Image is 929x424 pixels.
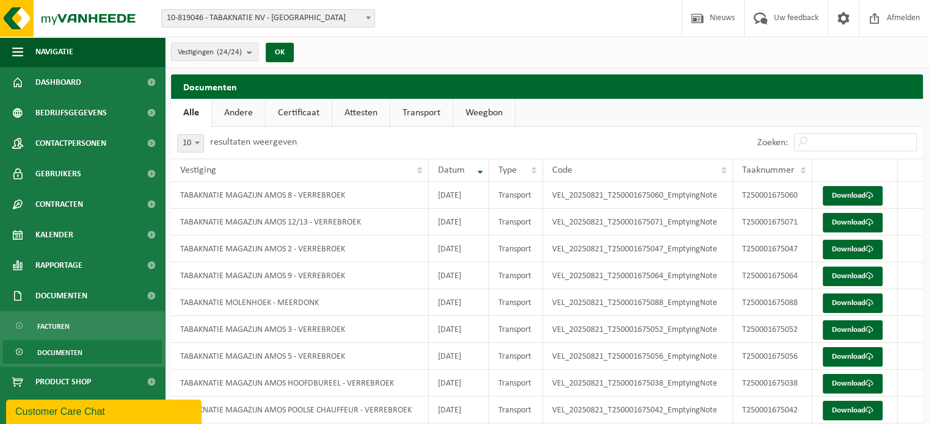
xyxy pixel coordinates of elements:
td: [DATE] [429,343,489,370]
a: Attesten [332,99,390,127]
span: 10-819046 - TABAKNATIE NV - ANTWERPEN [161,9,375,27]
td: VEL_20250821_T250001675052_EmptyingNote [543,316,733,343]
td: Transport [489,370,543,397]
a: Certificaat [266,99,332,127]
td: VEL_20250821_T250001675042_EmptyingNote [543,397,733,423]
td: T250001675088 [733,289,812,316]
span: Type [498,165,517,175]
iframe: chat widget [6,397,204,424]
td: [DATE] [429,235,489,262]
td: TABAKNATIE MAGAZIJN AMOS 2 - VERREBROEK [171,235,429,262]
span: 10 [177,134,204,153]
span: Product Shop [35,367,91,397]
td: Transport [489,289,543,316]
a: Download [823,213,883,232]
span: Dashboard [35,67,81,98]
button: Vestigingen(24/24) [171,43,258,61]
td: VEL_20250821_T250001675088_EmptyingNote [543,289,733,316]
td: VEL_20250821_T250001675060_EmptyingNote [543,182,733,209]
span: Vestigingen [178,43,242,62]
span: Taaknummer [742,165,795,175]
span: Navigatie [35,37,73,67]
a: Download [823,186,883,206]
td: [DATE] [429,316,489,343]
td: Transport [489,182,543,209]
td: [DATE] [429,182,489,209]
a: Download [823,320,883,340]
td: Transport [489,343,543,370]
td: TABAKNATIE MAGAZIJN AMOS 5 - VERREBROEK [171,343,429,370]
span: Code [552,165,572,175]
td: TABAKNATIE MAGAZIJN AMOS 9 - VERREBROEK [171,262,429,289]
td: Transport [489,316,543,343]
span: Facturen [37,315,70,338]
label: resultaten weergeven [210,137,297,147]
td: [DATE] [429,289,489,316]
td: T250001675060 [733,182,812,209]
span: Rapportage [35,250,82,281]
a: Facturen [3,314,162,337]
a: Alle [171,99,211,127]
a: Download [823,240,883,259]
a: Download [823,267,883,286]
td: T250001675056 [733,343,812,370]
td: T250001675071 [733,209,812,235]
span: Vestiging [180,165,216,175]
span: Contracten [35,189,83,220]
span: Datum [438,165,465,175]
td: T250001675047 [733,235,812,262]
a: Weegbon [453,99,515,127]
td: T250001675042 [733,397,812,423]
td: TABAKNATIE MOLENHOEK - MEERDONK [171,289,429,316]
label: Zoeken: [757,138,788,148]
td: [DATE] [429,370,489,397]
td: TABAKNATIE MAGAZIJN AMOS POOLSE CHAUFFEUR - VERREBROEK [171,397,429,423]
td: Transport [489,262,543,289]
a: Download [823,374,883,393]
span: 10 [178,135,203,152]
td: T250001675052 [733,316,812,343]
h2: Documenten [171,74,923,98]
a: Download [823,293,883,313]
td: T250001675038 [733,370,812,397]
td: VEL_20250821_T250001675064_EmptyingNote [543,262,733,289]
count: (24/24) [217,48,242,56]
td: [DATE] [429,262,489,289]
a: Documenten [3,340,162,364]
span: Documenten [35,281,87,311]
td: VEL_20250821_T250001675056_EmptyingNote [543,343,733,370]
td: TABAKNATIE MAGAZIJN AMOS HOOFDBUREEL - VERREBROEK [171,370,429,397]
span: Gebruikers [35,159,81,189]
td: [DATE] [429,209,489,235]
td: VEL_20250821_T250001675047_EmptyingNote [543,235,733,262]
td: Transport [489,235,543,262]
span: Documenten [37,341,82,364]
a: Download [823,347,883,367]
a: Download [823,401,883,420]
span: Kalender [35,220,73,250]
span: 10-819046 - TABAKNATIE NV - ANTWERPEN [162,10,374,27]
td: VEL_20250821_T250001675071_EmptyingNote [543,209,733,235]
td: Transport [489,397,543,423]
td: VEL_20250821_T250001675038_EmptyingNote [543,370,733,397]
a: Transport [390,99,453,127]
a: Andere [212,99,265,127]
td: TABAKNATIE MAGAZIJN AMOS 3 - VERREBROEK [171,316,429,343]
td: T250001675064 [733,262,812,289]
span: Bedrijfsgegevens [35,98,107,128]
td: TABAKNATIE MAGAZIJN AMOS 8 - VERREBROEK [171,182,429,209]
td: TABAKNATIE MAGAZIJN AMOS 12/13 - VERREBROEK [171,209,429,235]
td: [DATE] [429,397,489,423]
button: OK [266,43,294,62]
td: Transport [489,209,543,235]
span: Contactpersonen [35,128,106,159]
